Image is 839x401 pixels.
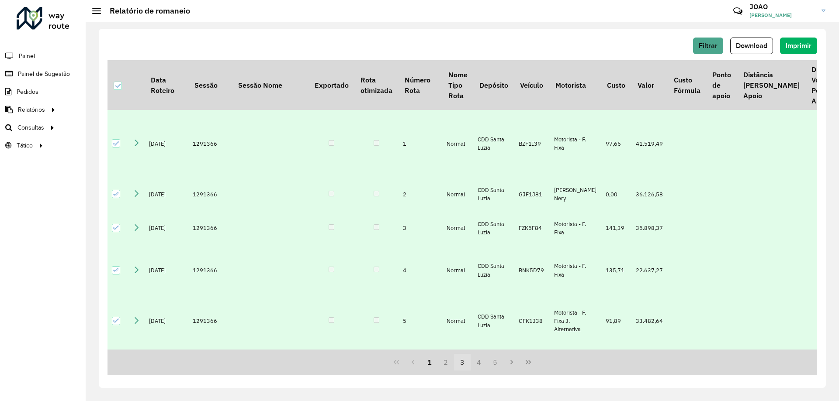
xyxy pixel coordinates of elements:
[473,245,514,296] td: CDD Santa Luzia
[473,346,514,397] td: CDD Santa Luzia
[442,245,473,296] td: Normal
[473,60,514,110] th: Depósito
[399,296,442,346] td: 5
[437,354,454,370] button: 2
[399,346,442,397] td: 6
[145,110,188,177] td: [DATE]
[550,60,601,110] th: Motorista
[514,296,550,346] td: GFK1J38
[354,60,398,110] th: Rota otimizada
[145,296,188,346] td: [DATE]
[399,60,442,110] th: Número Rota
[188,296,232,346] td: 1291366
[601,296,631,346] td: 91,89
[145,178,188,212] td: [DATE]
[601,211,631,245] td: 141,39
[19,51,35,61] span: Painel
[514,110,550,177] td: BZF1I39
[232,60,309,110] th: Sessão Nome
[17,141,33,150] span: Tático
[442,60,473,110] th: Nome Tipo Rota
[473,296,514,346] td: CDD Santa Luzia
[17,123,44,132] span: Consultas
[706,60,737,110] th: Ponto de apoio
[693,38,723,54] button: Filtrar
[399,245,442,296] td: 4
[145,245,188,296] td: [DATE]
[631,245,668,296] td: 22.637,27
[188,110,232,177] td: 1291366
[631,296,668,346] td: 33.482,64
[145,60,188,110] th: Data Roteiro
[188,60,232,110] th: Sessão
[473,110,514,177] td: CDD Santa Luzia
[18,105,45,114] span: Relatórios
[631,346,668,397] td: 39.242,32
[442,211,473,245] td: Normal
[442,178,473,212] td: Normal
[631,211,668,245] td: 35.898,37
[421,354,438,370] button: 1
[442,110,473,177] td: Normal
[601,346,631,397] td: 94,18
[471,354,487,370] button: 4
[487,354,504,370] button: 5
[101,6,190,16] h2: Relatório de romaneio
[749,3,815,11] h3: JOAO
[550,346,601,397] td: [PERSON_NAME] Nery
[514,245,550,296] td: BNK5D79
[786,42,811,49] span: Imprimir
[188,245,232,296] td: 1291366
[309,60,354,110] th: Exportado
[188,178,232,212] td: 1291366
[399,211,442,245] td: 3
[17,87,38,96] span: Pedidos
[442,296,473,346] td: Normal
[728,2,747,21] a: Contato Rápido
[520,354,537,370] button: Last Page
[473,178,514,212] td: CDD Santa Luzia
[473,211,514,245] td: CDD Santa Luzia
[514,346,550,397] td: BHQ7H81
[550,211,601,245] td: Motorista - F. Fixa
[601,245,631,296] td: 135,71
[631,60,668,110] th: Valor
[550,245,601,296] td: Motorista - F. Fixa
[668,60,706,110] th: Custo Fórmula
[730,38,773,54] button: Download
[601,178,631,212] td: 0,00
[699,42,718,49] span: Filtrar
[145,346,188,397] td: [DATE]
[514,211,550,245] td: FZK5F84
[631,178,668,212] td: 36.126,58
[188,211,232,245] td: 1291366
[749,11,815,19] span: [PERSON_NAME]
[442,346,473,397] td: Normal
[188,346,232,397] td: 1291366
[145,211,188,245] td: [DATE]
[399,110,442,177] td: 1
[550,296,601,346] td: Motorista - F. Fixa J. Alternativa
[514,178,550,212] td: GJF1J81
[631,110,668,177] td: 41.519,49
[503,354,520,370] button: Next Page
[454,354,471,370] button: 3
[399,178,442,212] td: 2
[736,42,767,49] span: Download
[18,69,70,79] span: Painel de Sugestão
[550,110,601,177] td: Motorista - F. Fixa
[780,38,817,54] button: Imprimir
[737,60,805,110] th: Distância [PERSON_NAME] Apoio
[550,178,601,212] td: [PERSON_NAME] Nery
[601,60,631,110] th: Custo
[514,60,550,110] th: Veículo
[601,110,631,177] td: 97,66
